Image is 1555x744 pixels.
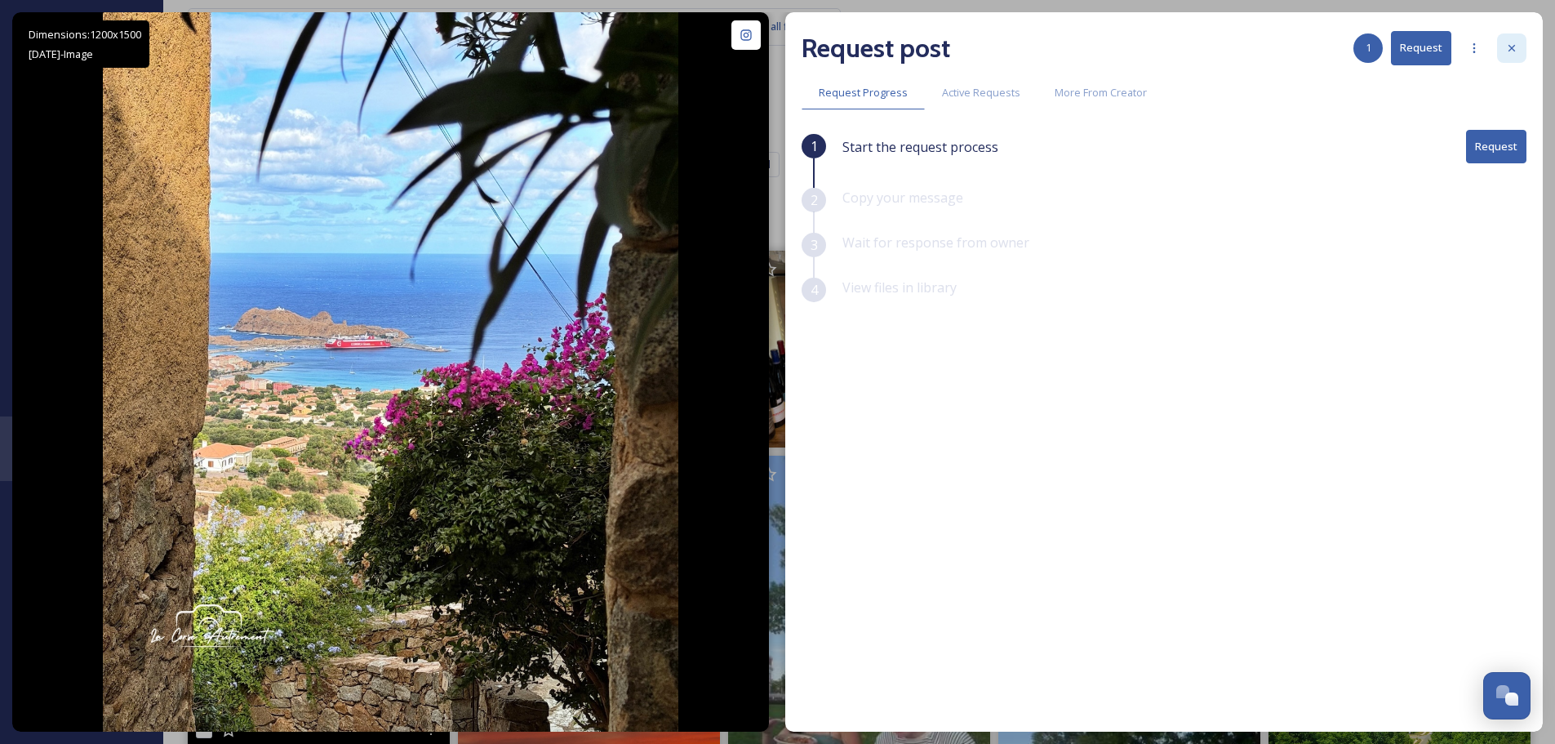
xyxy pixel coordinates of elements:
[1366,40,1371,56] span: 1
[1055,85,1147,100] span: More From Creator
[29,27,141,42] span: Dimensions: 1200 x 1500
[819,85,908,100] span: Request Progress
[802,29,950,68] h2: Request post
[842,137,998,157] span: Start the request process
[811,190,818,210] span: 2
[811,235,818,255] span: 3
[29,47,93,61] span: [DATE] - Image
[1391,31,1451,65] button: Request
[842,234,1029,252] span: Wait for response from owner
[942,85,1020,100] span: Active Requests
[811,280,818,300] span: 4
[811,136,818,156] span: 1
[842,189,963,207] span: Copy your message
[1466,130,1526,163] button: Request
[1483,672,1531,719] button: Open Chat
[103,12,678,732] img: 📌 𝑴𝒖𝒏𝒕𝒊𝒄𝒆𝒍𝒍𝒖... ruelle avec vue 😍 #LaCorseAutrement #Corse #CorsicanLife #PaysagePhotography #Bal...
[842,278,957,296] span: View files in library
